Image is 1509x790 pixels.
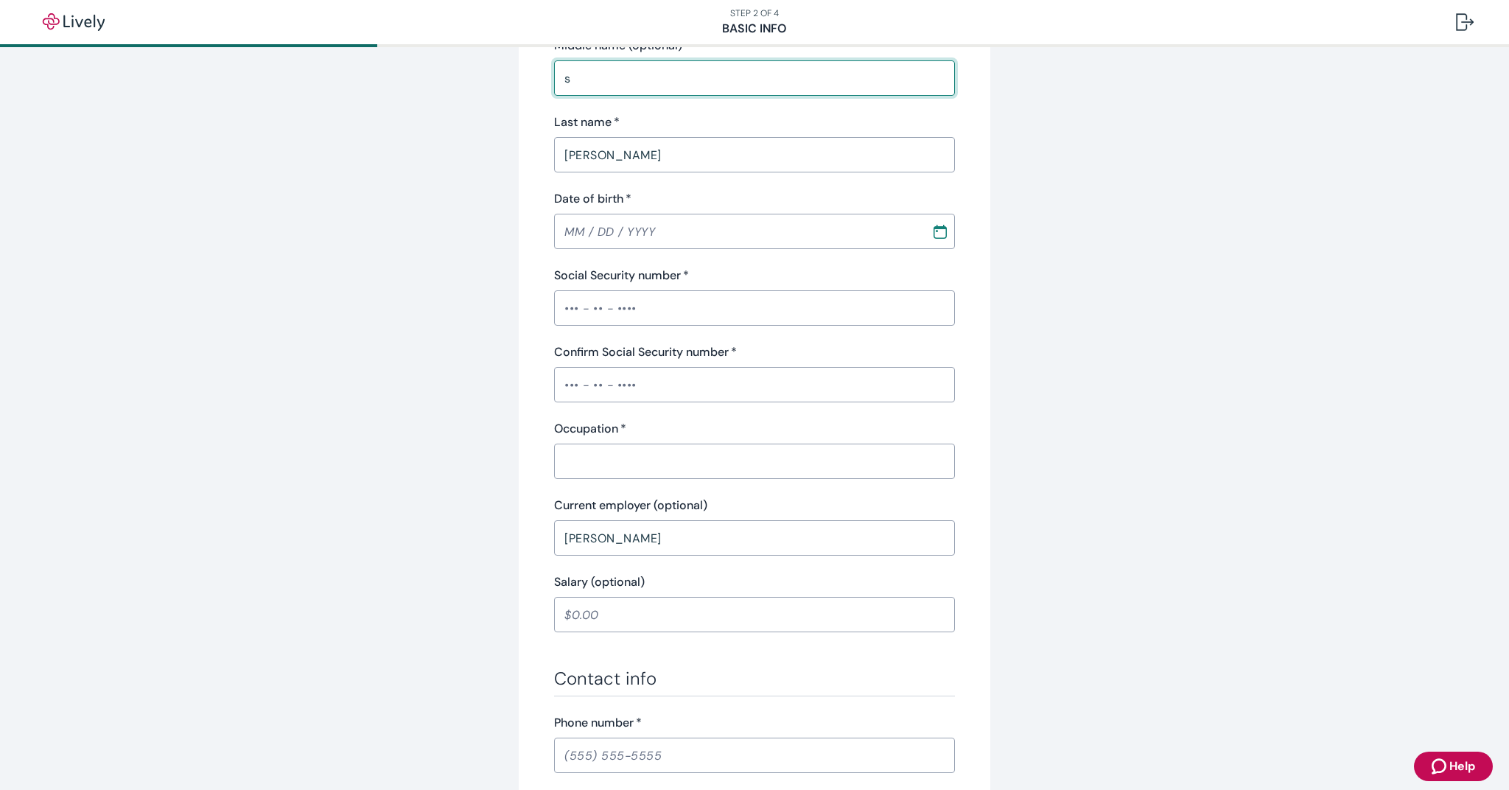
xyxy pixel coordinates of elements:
[554,600,955,629] input: $0.00
[554,343,737,361] label: Confirm Social Security number
[554,370,955,399] input: ••• - •• - ••••
[927,218,953,245] button: Choose date
[554,420,626,438] label: Occupation
[554,741,955,770] input: (555) 555-5555
[554,190,631,208] label: Date of birth
[554,293,955,323] input: ••• - •• - ••••
[1444,4,1485,40] button: Log out
[554,668,955,690] h3: Contact info
[554,113,620,131] label: Last name
[1414,752,1493,781] button: Zendesk support iconHelp
[554,714,642,732] label: Phone number
[554,497,707,514] label: Current employer (optional)
[554,573,645,591] label: Salary (optional)
[1432,758,1449,775] svg: Zendesk support icon
[1449,758,1475,775] span: Help
[32,13,115,31] img: Lively
[554,217,921,246] input: MM / DD / YYYY
[554,267,689,284] label: Social Security number
[933,224,948,239] svg: Calendar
